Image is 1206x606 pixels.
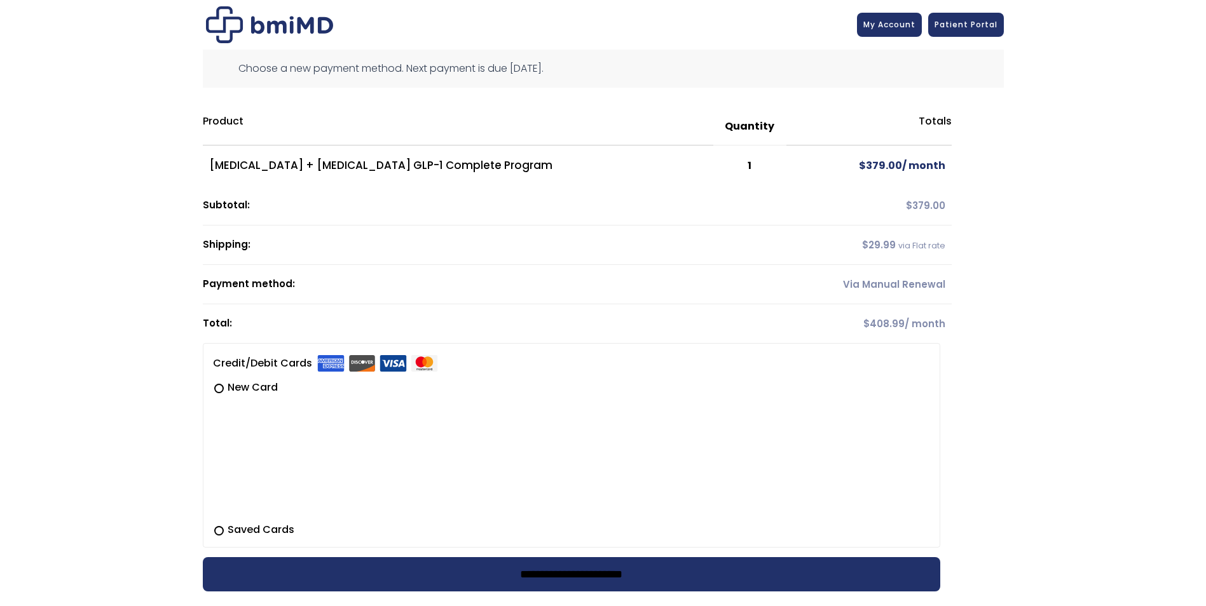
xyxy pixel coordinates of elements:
[862,238,896,252] span: 29.99
[786,108,952,145] th: Totals
[928,13,1004,37] a: Patient Portal
[898,240,945,251] small: via Flat rate
[859,158,866,173] span: $
[206,6,333,43] img: Checkout
[203,108,714,145] th: Product
[863,317,870,330] span: $
[213,380,930,395] label: New Card
[786,145,952,186] td: / month
[317,355,345,372] img: Amex
[213,522,930,537] label: Saved Cards
[713,145,786,186] td: 1
[935,19,997,30] span: Patient Portal
[348,355,376,372] img: Discover
[203,304,786,343] th: Total:
[786,304,952,343] td: / month
[786,265,952,304] td: Via Manual Renewal
[713,108,786,145] th: Quantity
[411,355,438,372] img: Mastercard
[203,265,786,304] th: Payment method:
[857,13,922,37] a: My Account
[906,199,945,212] span: 379.00
[203,145,714,186] td: [MEDICAL_DATA] + [MEDICAL_DATA] GLP-1 Complete Program
[859,158,902,173] span: 379.00
[210,393,928,515] iframe: Secure payment input frame
[380,355,407,372] img: Visa
[863,19,915,30] span: My Account
[203,186,786,226] th: Subtotal:
[213,353,438,374] label: Credit/Debit Cards
[203,226,786,265] th: Shipping:
[863,317,905,330] span: 408.99
[203,50,1004,88] div: Choose a new payment method. Next payment is due [DATE].
[906,199,912,212] span: $
[862,238,868,252] span: $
